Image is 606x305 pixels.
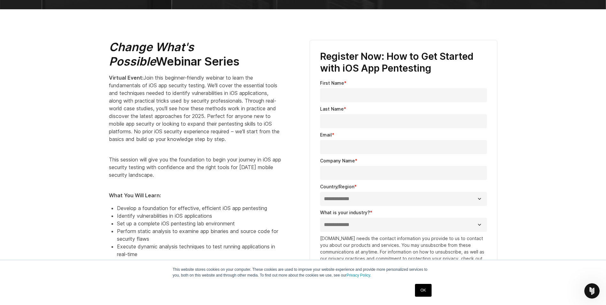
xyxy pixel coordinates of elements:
span: First Name [320,80,344,86]
span: Company Name [320,158,355,163]
li: Recognize common iOS vulnerability patterns like insecure data storage and weak encryption [117,258,281,273]
strong: What You Will Learn: [109,192,161,199]
span: This session will give you the foundation to begin your journey in iOS app security testing with ... [109,156,281,178]
h2: Webinar Series [109,40,281,69]
a: Privacy Policy. [347,273,371,278]
iframe: Intercom live chat [584,283,600,299]
li: Identify vulnerabilities in iOS applications [117,212,281,220]
li: Set up a complete iOS pentesting lab environment [117,220,281,227]
p: This website stores cookies on your computer. These cookies are used to improve your website expe... [173,267,433,278]
em: Change What's Possible [109,40,194,68]
h3: Register Now: How to Get Started with iOS App Pentesting [320,51,487,74]
li: Develop a foundation for effective, efficient iOS app pentesting [117,204,281,212]
li: Perform static analysis to examine app binaries and source code for security flaws [117,227,281,243]
p: [DOMAIN_NAME] needs the contact information you provide to us to contact you about our products a... [320,235,487,269]
li: Execute dynamic analysis techniques to test running applications in real-time [117,243,281,258]
span: Country/Region [320,184,354,189]
span: Last Name [320,106,344,112]
a: OK [415,284,431,297]
span: Join this beginner-friendly webinar to learn the fundamentals of iOS app security testing. We'll ... [109,74,280,142]
span: Email [320,132,332,137]
span: What is your industry? [320,210,370,215]
strong: Virtual Event: [109,74,143,81]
